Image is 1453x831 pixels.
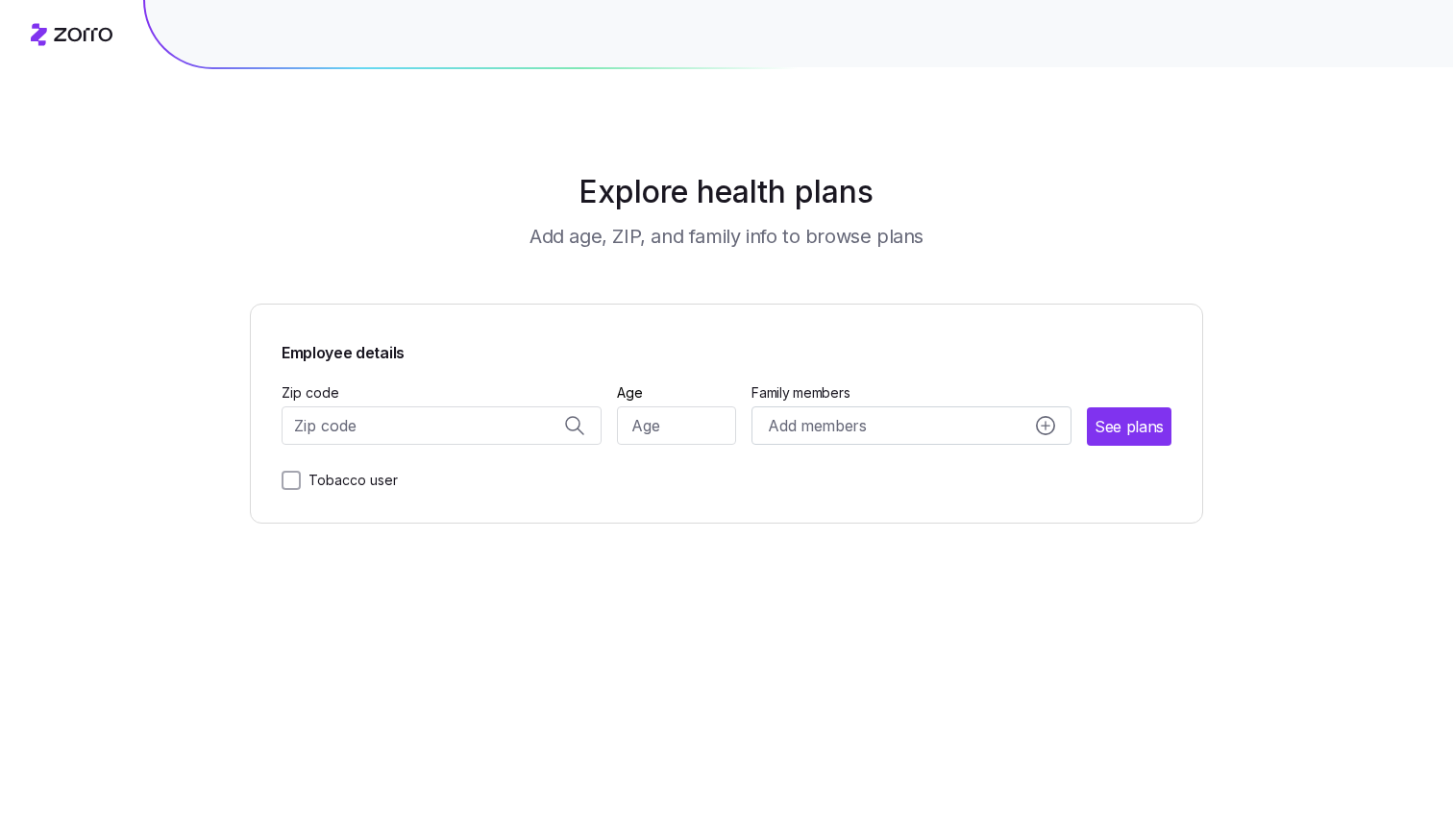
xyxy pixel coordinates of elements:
[751,406,1071,445] button: Add membersadd icon
[282,335,405,365] span: Employee details
[617,406,737,445] input: Age
[1087,407,1171,446] button: See plans
[298,169,1156,215] h1: Explore health plans
[1036,416,1055,435] svg: add icon
[768,414,866,438] span: Add members
[301,469,398,492] label: Tobacco user
[751,383,1071,403] span: Family members
[529,223,924,250] h3: Add age, ZIP, and family info to browse plans
[617,382,643,403] label: Age
[282,406,602,445] input: Zip code
[1095,415,1164,439] span: See plans
[282,382,339,403] label: Zip code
